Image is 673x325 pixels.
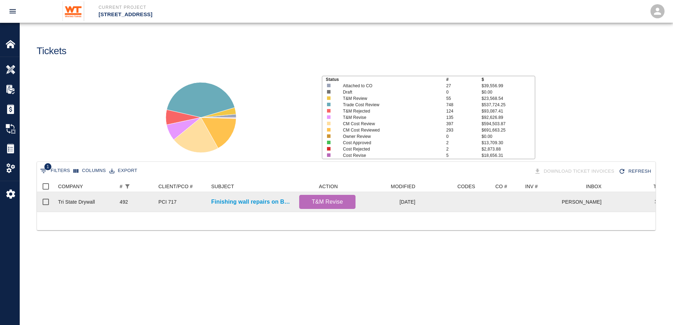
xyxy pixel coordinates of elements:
p: $0.00 [482,89,535,95]
div: MODIFIED [391,181,415,192]
div: INBOX [562,181,605,192]
p: 0 [446,89,482,95]
div: Tickets download in groups of 15 [533,165,617,178]
div: ACTION [296,181,359,192]
p: 124 [446,108,482,114]
button: open drawer [4,3,21,20]
h1: Tickets [37,45,67,57]
p: 293 [446,127,482,133]
button: Export [108,165,139,176]
p: T&M Review [343,95,436,102]
button: Sort [132,181,142,191]
div: COMPANY [58,181,83,192]
div: PCI 717 [158,198,177,205]
iframe: Chat Widget [638,291,673,325]
div: TOTAL [605,181,673,192]
p: Cost Revise [343,152,436,159]
p: CM Cost Reviewed [343,127,436,133]
div: ACTION [319,181,338,192]
div: 1 active filter [122,181,132,191]
p: Owner Review [343,133,436,140]
div: CLIENT/PCO # [155,181,208,192]
p: $537,724.25 [482,102,535,108]
p: Attached to CO [343,83,436,89]
div: Refresh the list [617,165,654,178]
p: 2 [446,146,482,152]
p: T&M Revise [302,198,353,206]
p: $93,087.41 [482,108,535,114]
p: $39,556.99 [482,83,535,89]
p: $2,873.88 [482,146,535,152]
div: TOTAL [653,181,669,192]
button: Select columns [72,165,108,176]
p: $691,663.25 [482,127,535,133]
p: 5 [446,152,482,159]
p: $18,656.31 [482,152,535,159]
p: T&M Rejected [343,108,436,114]
p: Cost Rejected [343,146,436,152]
div: CO # [495,181,507,192]
p: 27 [446,83,482,89]
p: $ [482,76,535,83]
div: SUBJECT [211,181,234,192]
div: # [120,181,122,192]
p: 0 [446,133,482,140]
div: Tri State Drywall [58,198,95,205]
div: [PERSON_NAME] [562,192,605,212]
p: Trade Cost Review [343,102,436,108]
p: $594,503.87 [482,121,535,127]
button: Show filters [122,181,132,191]
p: $13,709.30 [482,140,535,146]
div: INV # [522,181,562,192]
div: INBOX [586,181,602,192]
span: 1 [44,163,51,170]
p: [STREET_ADDRESS] [99,11,375,19]
p: 135 [446,114,482,121]
p: T&M Revise [343,114,436,121]
p: $23,568.54 [482,95,535,102]
p: Current Project [99,4,375,11]
p: $92,626.89 [482,114,535,121]
div: CODES [419,181,479,192]
p: Status [326,76,446,83]
p: 397 [446,121,482,127]
div: CLIENT/PCO # [158,181,193,192]
p: 748 [446,102,482,108]
p: # [446,76,482,83]
div: MODIFIED [359,181,419,192]
div: # [116,181,155,192]
p: Draft [343,89,436,95]
p: Cost Approved [343,140,436,146]
div: CODES [457,181,475,192]
p: $0.00 [482,133,535,140]
button: Refresh [617,165,654,178]
p: $0.00 [655,198,669,206]
a: Finishing wall repairs on B1 due to damage by others. [211,198,292,206]
div: SUBJECT [208,181,296,192]
div: INV # [525,181,538,192]
p: 55 [446,95,482,102]
div: CO # [479,181,522,192]
div: 492 [120,198,128,205]
div: COMPANY [55,181,116,192]
img: Whiting-Turner [62,1,84,21]
div: [DATE] [359,192,419,212]
p: 2 [446,140,482,146]
p: CM Cost Review [343,121,436,127]
button: Show filters [38,165,72,177]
